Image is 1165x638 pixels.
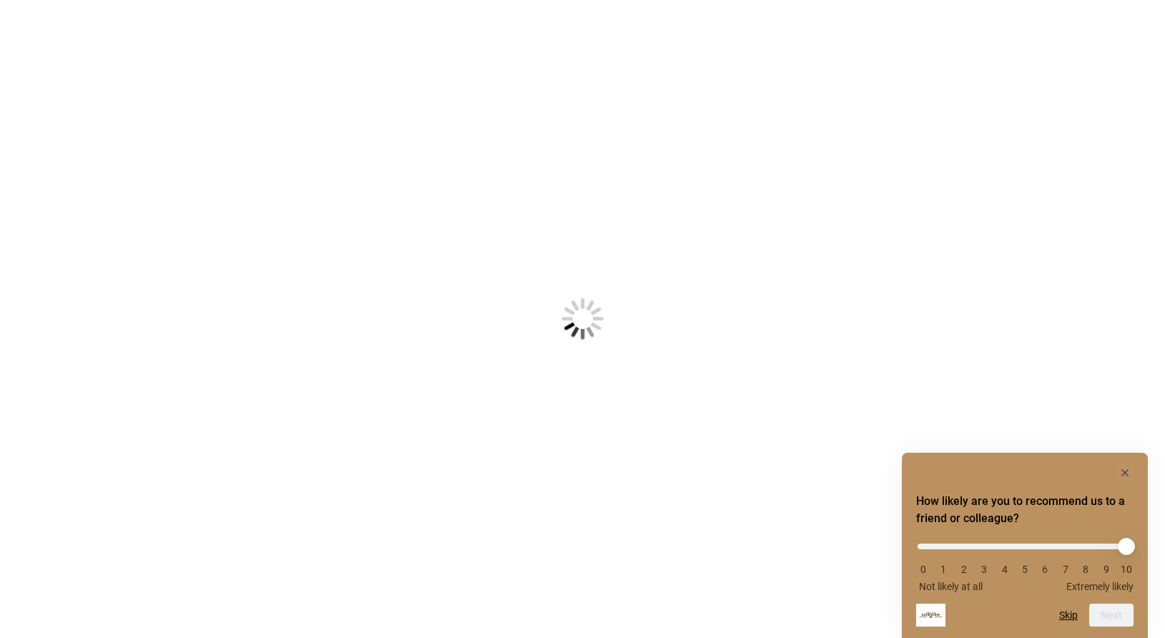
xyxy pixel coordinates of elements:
[1058,564,1073,575] li: 7
[1099,564,1114,575] li: 9
[1018,564,1032,575] li: 5
[916,493,1134,527] h2: How likely are you to recommend us to a friend or colleague? Select an option from 0 to 10, with ...
[1066,581,1134,592] span: Extremely likely
[916,564,930,575] li: 0
[491,227,674,411] img: Loading
[919,581,983,592] span: Not likely at all
[1059,609,1078,621] button: Skip
[998,564,1012,575] li: 4
[916,464,1134,627] div: How likely are you to recommend us to a friend or colleague? Select an option from 0 to 10, with ...
[957,564,971,575] li: 2
[977,564,991,575] li: 3
[916,533,1134,592] div: How likely are you to recommend us to a friend or colleague? Select an option from 0 to 10, with ...
[1089,604,1134,627] button: Next question
[1119,564,1134,575] li: 10
[1116,464,1134,481] button: Hide survey
[936,564,950,575] li: 1
[1078,564,1093,575] li: 8
[1038,564,1052,575] li: 6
